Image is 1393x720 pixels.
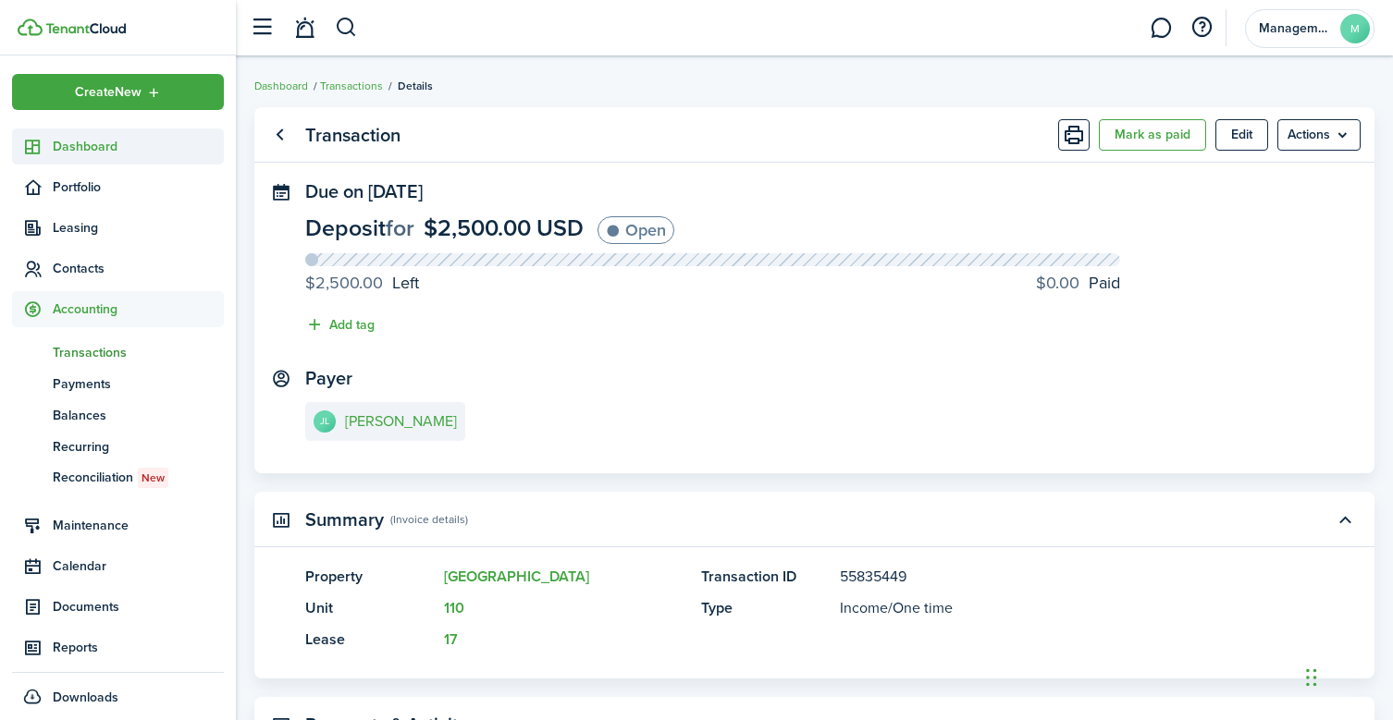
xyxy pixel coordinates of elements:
a: Dashboard [12,128,224,165]
panel-main-title: Property [305,566,435,588]
a: Balances [12,399,224,431]
button: Toggle accordion [1329,504,1361,535]
button: Mark as paid [1099,119,1206,151]
button: Open resource center [1186,12,1217,43]
img: TenantCloud [45,23,126,34]
a: Transactions [12,336,224,368]
span: Management [1259,22,1333,35]
button: Search [335,12,358,43]
span: Reports [53,638,224,657]
button: Open sidebar [244,10,279,45]
panel-main-title: Summary [305,509,384,531]
span: Recurring [53,437,224,457]
avatar-text: M [1340,14,1370,43]
progress-caption-label-value: $0.00 [1036,271,1079,296]
a: 17 [444,628,458,650]
span: $2,500.00 USD [424,211,584,245]
progress-caption-label: Paid [1036,271,1120,296]
a: Go back [264,119,295,151]
panel-main-title: Transaction [305,125,401,146]
panel-main-title: Payer [305,368,352,389]
span: Details [398,78,433,94]
panel-main-title: Transaction ID [701,566,831,588]
progress-caption-label: Left [305,271,419,296]
a: JL[PERSON_NAME] [305,402,465,441]
panel-main-description: 55835449 [840,566,1268,588]
span: Portfolio [53,177,224,197]
span: Due on [DATE] [305,177,423,205]
span: Calendar [53,556,224,576]
panel-main-title: Type [701,597,831,619]
span: Reconciliation [53,468,224,488]
panel-main-description: / [840,597,1268,619]
span: One time [893,597,953,618]
button: Edit [1215,119,1268,151]
panel-main-title: Unit [305,597,435,619]
a: Messaging [1143,5,1178,52]
span: Dashboard [53,137,224,156]
span: Deposit [305,211,386,245]
button: Print [1058,119,1090,151]
span: Accounting [53,299,224,319]
img: TenantCloud [18,18,43,36]
span: for [386,211,414,245]
span: Create New [75,86,142,99]
panel-main-body: Toggle accordion [254,566,1375,678]
span: Transactions [53,343,224,362]
span: Payments [53,374,224,394]
a: Transactions [320,78,383,94]
a: ReconciliationNew [12,462,224,494]
span: Maintenance [53,516,224,535]
div: Drag [1306,650,1317,705]
a: Reports [12,629,224,665]
span: Balances [53,406,224,425]
a: 110 [444,597,464,618]
a: Dashboard [254,78,308,94]
menu-btn: Actions [1277,119,1361,151]
span: Leasing [53,218,224,238]
span: Downloads [53,688,118,707]
avatar-text: JL [314,410,336,433]
span: Documents [53,597,224,616]
panel-main-subtitle: (Invoice details) [390,511,468,528]
a: [GEOGRAPHIC_DATA] [444,566,589,587]
a: Notifications [287,5,322,52]
e-details-info-title: [PERSON_NAME] [345,413,457,430]
progress-caption-label-value: $2,500.00 [305,271,383,296]
a: Payments [12,368,224,399]
span: New [142,470,165,486]
button: Add tag [305,314,375,336]
button: Open menu [12,74,224,110]
panel-main-title: Lease [305,628,435,651]
status: Open [598,216,674,244]
a: Recurring [12,431,224,462]
span: Contacts [53,259,224,278]
iframe: Chat Widget [1301,631,1393,720]
button: Open menu [1277,119,1361,151]
span: Income [840,597,888,618]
